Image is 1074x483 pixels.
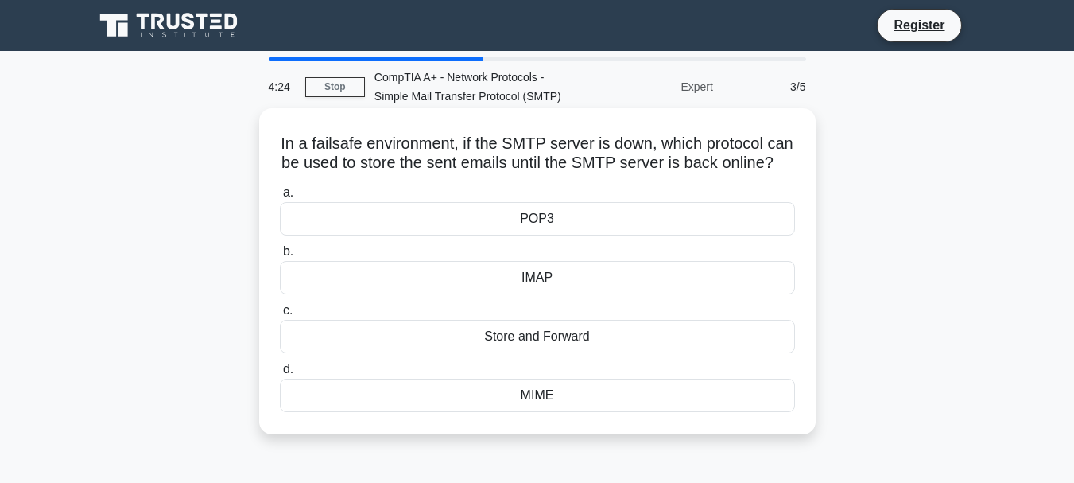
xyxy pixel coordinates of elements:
div: Store and Forward [280,320,795,353]
div: POP3 [280,202,795,236]
div: IMAP [280,261,795,294]
span: a. [283,185,293,199]
div: 4:24 [259,71,305,103]
span: b. [283,244,293,258]
a: Stop [305,77,365,97]
div: CompTIA A+ - Network Protocols - Simple Mail Transfer Protocol (SMTP) [365,61,584,112]
a: Register [884,15,954,35]
h5: In a failsafe environment, if the SMTP server is down, which protocol can be used to store the se... [278,134,797,173]
div: MIME [280,379,795,412]
div: 3/5 [723,71,816,103]
span: d. [283,362,293,376]
div: Expert [584,71,723,103]
span: c. [283,303,293,317]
